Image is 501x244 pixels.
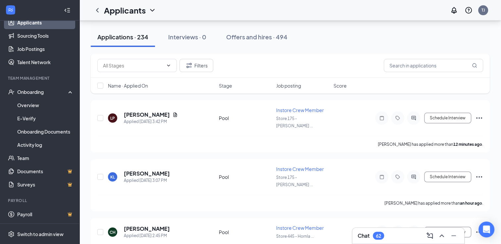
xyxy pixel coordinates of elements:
a: SurveysCrown [17,178,74,191]
p: [PERSON_NAME] has applied more than . [384,200,483,206]
button: ChevronUp [436,230,447,241]
div: Interviews · 0 [168,33,206,41]
svg: ActiveChat [410,174,418,180]
svg: ChevronUp [438,232,446,240]
span: Stage [219,82,232,89]
span: Store 445 - Hornla ... [276,234,314,239]
div: Payroll [8,198,73,203]
div: Applied [DATE] 3:42 PM [124,118,178,125]
div: Applied [DATE] 3:07 PM [124,177,170,184]
h3: Chat [358,232,370,239]
div: Onboarding [17,89,68,95]
span: Name · Applied On [108,82,148,89]
div: Offers and hires · 494 [226,33,287,41]
a: Talent Network [17,56,74,69]
svg: QuestionInfo [465,6,473,14]
input: Search in applications [384,59,483,72]
button: Schedule Interview [424,227,471,237]
h1: Applicants [104,5,146,16]
span: Instore Crew Member [276,225,324,231]
svg: Settings [8,231,15,237]
input: All Stages [103,62,163,69]
svg: Tag [394,115,402,121]
svg: Tag [394,174,402,180]
a: Team [17,151,74,165]
svg: WorkstreamLogo [7,7,14,13]
div: Pool [219,229,272,235]
a: Activity log [17,138,74,151]
div: LP [110,115,115,121]
a: Applicants [17,16,74,29]
svg: MagnifyingGlass [472,63,477,68]
button: Minimize [448,230,459,241]
span: Instore Crew Member [276,166,324,172]
svg: ChevronDown [148,6,156,14]
span: Job posting [276,82,301,89]
svg: Notifications [450,6,458,14]
a: Sourcing Tools [17,29,74,42]
b: an hour ago [460,201,482,206]
h5: [PERSON_NAME] [124,170,170,177]
span: Score [333,82,347,89]
a: Overview [17,99,74,112]
a: Job Postings [17,42,74,56]
svg: ChevronDown [166,63,171,68]
div: Pool [219,115,272,121]
svg: Minimize [450,232,458,240]
div: Switch to admin view [17,231,64,237]
div: 62 [376,233,381,239]
b: 12 minutes ago [453,142,482,147]
svg: Ellipses [475,173,483,181]
svg: ComposeMessage [426,232,434,240]
svg: Note [378,115,386,121]
svg: Ellipses [475,114,483,122]
h5: [PERSON_NAME] [124,111,170,118]
div: CH [110,229,116,235]
h5: [PERSON_NAME] [124,225,170,232]
p: [PERSON_NAME] has applied more than . [378,142,483,147]
svg: UserCheck [8,89,15,95]
span: Store 175 - [PERSON_NAME] ... [276,175,313,187]
span: Store 175 - [PERSON_NAME] ... [276,116,313,128]
button: Schedule Interview [424,172,471,182]
div: Open Intercom Messenger [478,222,494,237]
span: Instore Crew Member [276,107,324,113]
button: Filter Filters [179,59,213,72]
a: E-Verify [17,112,74,125]
svg: Collapse [64,7,71,14]
div: Pool [219,174,272,180]
div: Team Management [8,75,73,81]
button: ComposeMessage [425,230,435,241]
div: KL [110,174,115,180]
svg: Note [378,174,386,180]
a: Onboarding Documents [17,125,74,138]
button: Schedule Interview [424,113,471,123]
a: DocumentsCrown [17,165,74,178]
div: Applied [DATE] 2:45 PM [124,232,170,239]
svg: Filter [185,61,193,69]
svg: ActiveChat [410,115,418,121]
a: PayrollCrown [17,208,74,221]
div: TJ [481,7,485,13]
svg: ChevronLeft [93,6,101,14]
div: Applications · 234 [97,33,148,41]
svg: Ellipses [475,228,483,236]
svg: Document [173,112,178,117]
